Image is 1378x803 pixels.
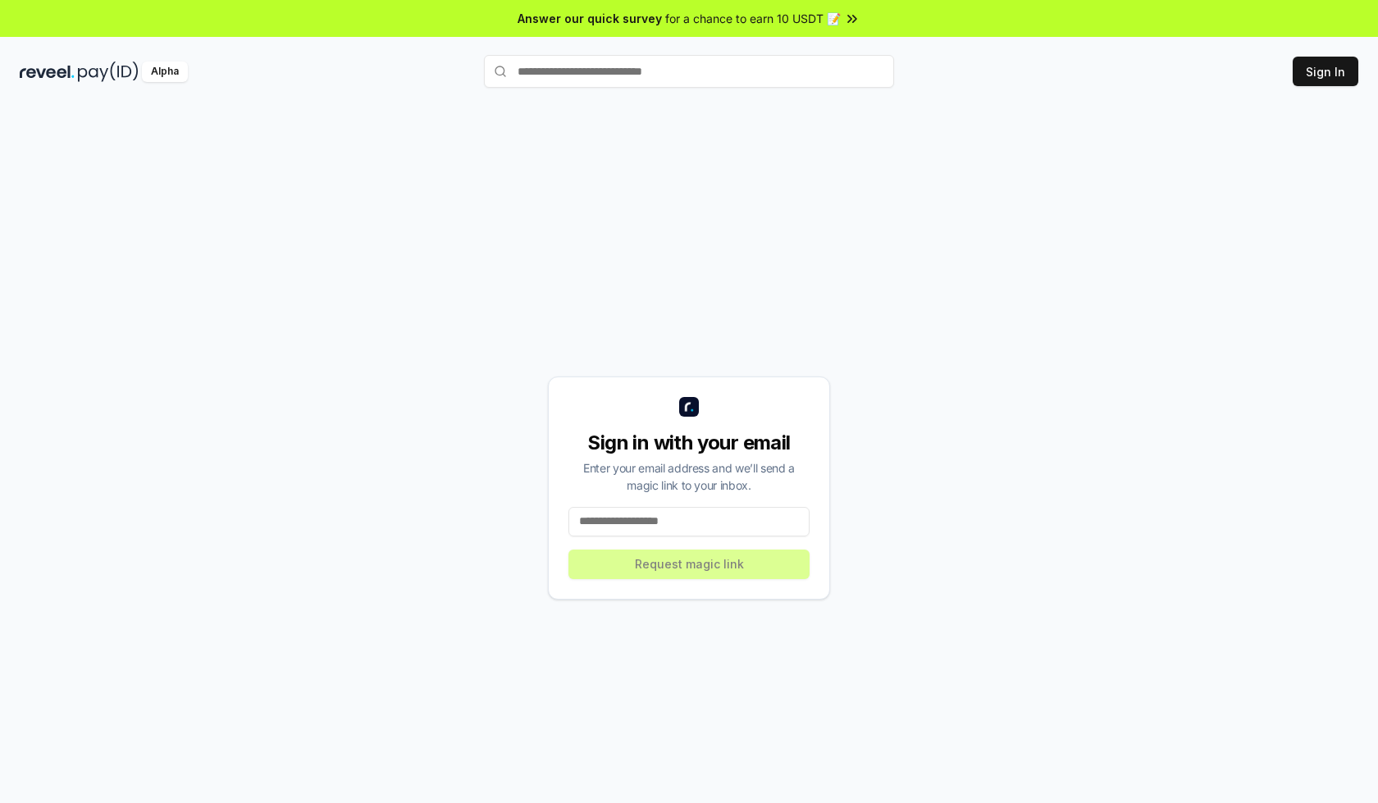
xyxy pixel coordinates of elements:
[1293,57,1358,86] button: Sign In
[518,10,662,27] span: Answer our quick survey
[142,62,188,82] div: Alpha
[679,397,699,417] img: logo_small
[568,459,810,494] div: Enter your email address and we’ll send a magic link to your inbox.
[568,430,810,456] div: Sign in with your email
[665,10,841,27] span: for a chance to earn 10 USDT 📝
[20,62,75,82] img: reveel_dark
[78,62,139,82] img: pay_id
